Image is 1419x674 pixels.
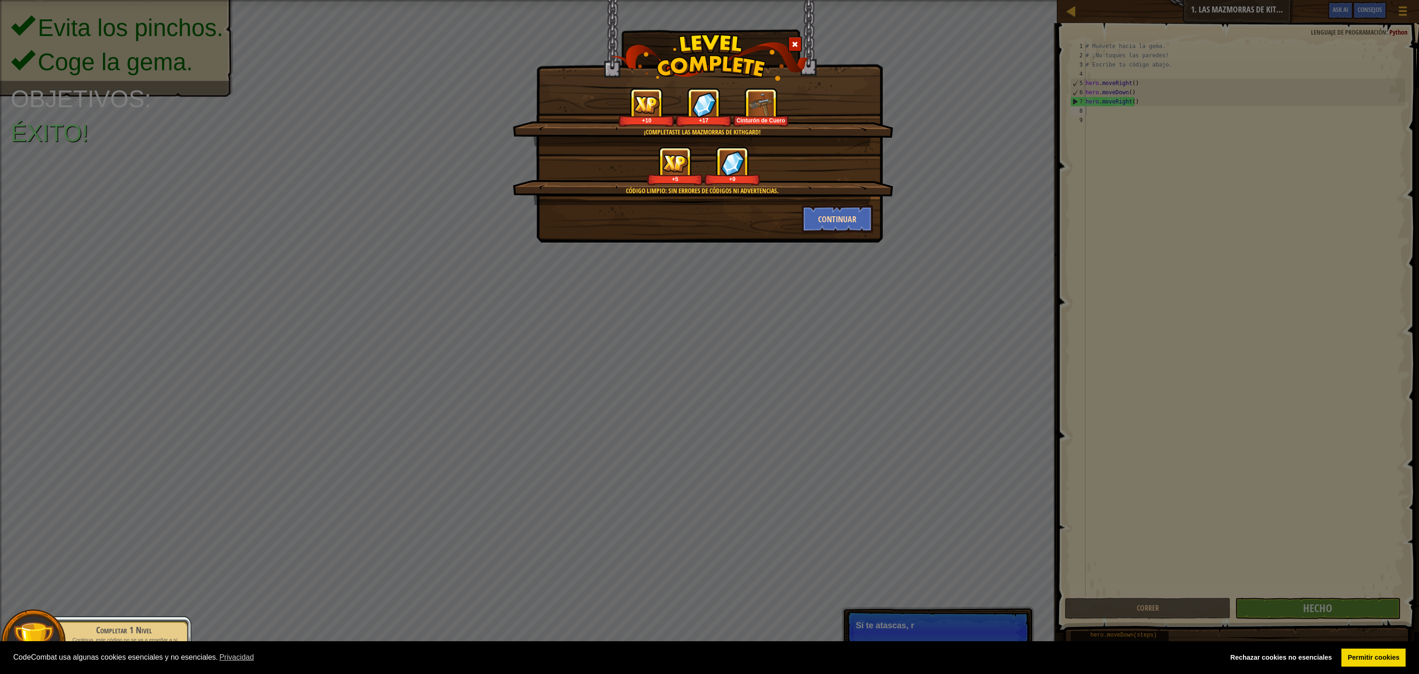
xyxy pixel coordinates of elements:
[12,621,55,663] img: trophy.png
[721,151,745,176] img: reward_icon_gems.png
[662,154,688,172] img: reward_icon_xp.png
[802,205,873,233] button: Continuar
[66,624,182,637] div: Completar 1 Nivel
[634,96,660,114] img: reward_icon_xp.png
[620,117,673,124] div: +10
[735,117,787,124] div: Cinturón de Cuero
[678,117,730,124] div: +17
[13,650,1217,664] span: CodeCombat usa algunas cookies esenciales y no esenciales.
[706,176,758,182] div: +9
[218,650,255,664] a: learn more about cookies
[1224,649,1338,667] a: deny cookies
[649,176,701,182] div: +5
[611,34,809,81] img: level_complete.png
[1341,649,1406,667] a: allow cookies
[748,92,774,117] img: portrait.png
[66,637,182,650] p: Continua, este código no se va a enseñar a sí mismo.
[557,128,848,137] div: ¡Completaste las Mazmorras de Kithgard!
[692,92,716,117] img: reward_icon_gems.png
[557,186,848,195] div: Código limpio: sin errores de códigos ni advertencias.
